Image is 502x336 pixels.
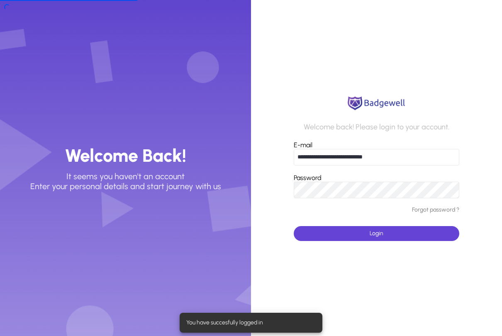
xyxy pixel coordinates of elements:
[294,226,459,241] button: Login
[180,313,319,333] div: You have succesfully logged in
[304,123,449,132] p: Welcome back! Please login to your account.
[345,95,407,112] img: logo.png
[66,171,185,181] p: It seems you haven't an account
[294,141,312,149] label: E-mail
[294,174,322,182] label: Password
[65,145,186,167] h3: Welcome Back!
[412,207,459,214] a: Forgot password ?
[370,230,383,237] span: Login
[30,181,221,191] p: Enter your personal details and start journey with us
